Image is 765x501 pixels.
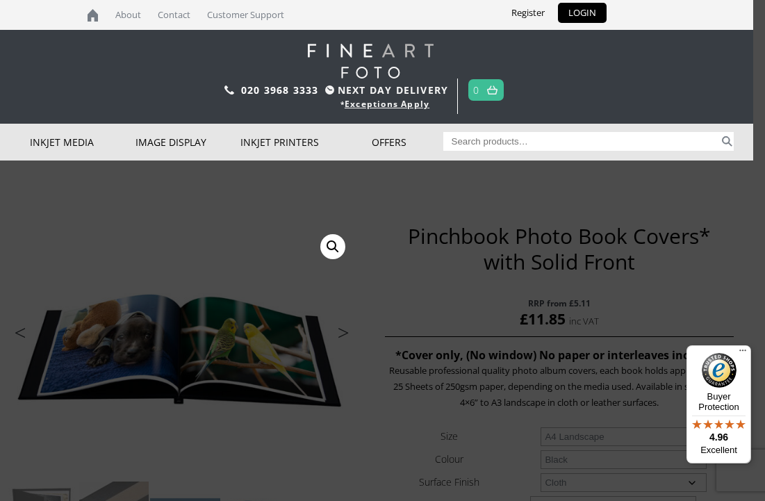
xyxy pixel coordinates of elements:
a: 0 [473,80,479,100]
button: Menu [734,345,751,362]
img: logo-white.svg [308,44,434,79]
a: View full-screen image gallery [320,234,345,259]
img: phone.svg [224,85,234,95]
button: Search [720,132,734,151]
img: time.svg [325,85,334,95]
a: LOGIN [558,3,607,23]
span: 4.96 [709,432,728,443]
a: Exceptions Apply [345,98,429,110]
span: NEXT DAY DELIVERY [322,82,448,98]
img: Trusted Shops Trustmark [702,353,737,388]
a: Register [501,3,555,23]
input: Search products… [443,132,719,151]
p: Buyer Protection [686,391,751,412]
button: Trusted Shops TrustmarkBuyer Protection4.96Excellent [686,345,751,463]
a: 020 3968 3333 [241,83,319,97]
img: basket.svg [487,85,497,95]
p: Excellent [686,445,751,456]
